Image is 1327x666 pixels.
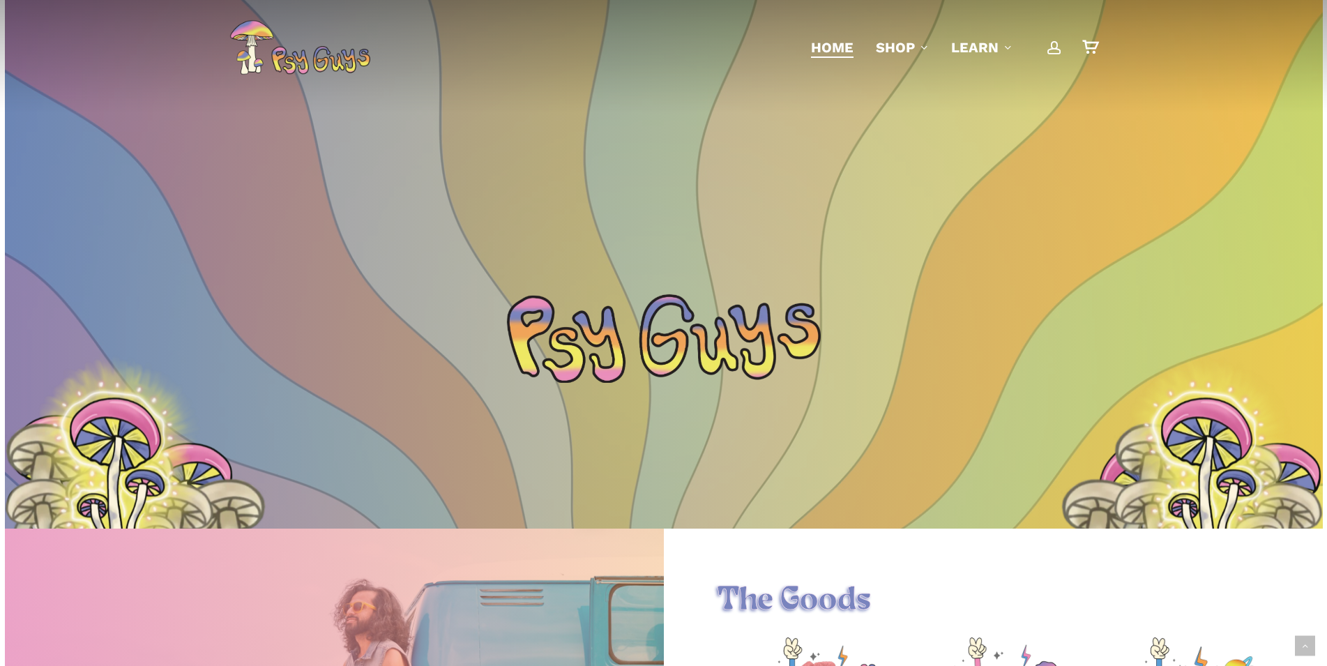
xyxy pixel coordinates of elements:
img: Colorful psychedelic mushrooms with pink, blue, and yellow patterns on a glowing yellow background. [31,354,205,605]
img: Illustration of a cluster of tall mushrooms with light caps and dark gills, viewed from below. [5,368,214,584]
span: Learn [951,39,999,56]
a: Home [811,38,854,57]
a: Back to top [1295,636,1315,656]
img: Illustration of a cluster of tall mushrooms with light caps and dark gills, viewed from below. [1114,368,1323,584]
img: Psychedelic PsyGuys Text Logo [507,294,821,383]
img: PsyGuys [229,20,370,75]
img: Illustration of a cluster of tall mushrooms with light caps and dark gills, viewed from below. [1061,424,1270,639]
a: Cart [1082,40,1098,55]
span: Home [811,39,854,56]
h1: The Goods [717,582,1270,621]
a: Learn [951,38,1013,57]
span: Shop [876,39,915,56]
img: Colorful psychedelic mushrooms with pink, blue, and yellow patterns on a glowing yellow background. [1122,354,1296,605]
a: Shop [876,38,929,57]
